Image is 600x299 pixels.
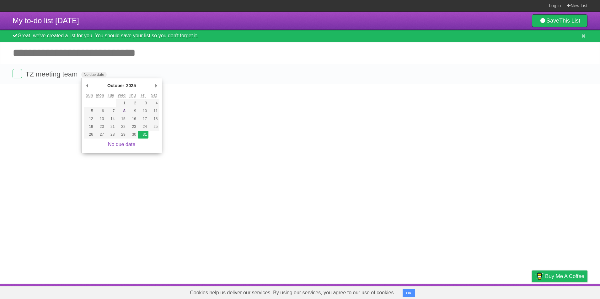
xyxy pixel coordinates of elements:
div: 2025 [125,81,137,90]
button: 6 [95,107,105,115]
button: 16 [127,115,138,123]
button: 21 [105,123,116,131]
button: 30 [127,131,138,139]
button: 11 [148,107,159,115]
button: 27 [95,131,105,139]
span: My to-do list [DATE] [13,16,79,25]
button: 20 [95,123,105,131]
abbr: Wednesday [118,93,126,98]
button: 1 [116,99,127,107]
button: 13 [95,115,105,123]
img: Buy me a coffee [535,271,544,281]
button: 3 [138,99,148,107]
button: 14 [105,115,116,123]
button: 4 [148,99,159,107]
button: 15 [116,115,127,123]
button: 12 [84,115,95,123]
button: Previous Month [84,81,90,90]
button: 24 [138,123,148,131]
button: 9 [127,107,138,115]
label: Done [13,69,22,78]
button: 8 [116,107,127,115]
button: 10 [138,107,148,115]
span: No due date [81,72,107,77]
a: About [448,286,462,297]
abbr: Thursday [129,93,136,98]
button: 2 [127,99,138,107]
span: TZ meeting team [25,70,79,78]
button: OK [403,289,415,297]
button: 22 [116,123,127,131]
a: Privacy [524,286,540,297]
button: 17 [138,115,148,123]
button: 31 [138,131,148,139]
button: 23 [127,123,138,131]
a: Buy me a coffee [532,270,587,282]
button: 26 [84,131,95,139]
button: 25 [148,123,159,131]
abbr: Tuesday [108,93,114,98]
button: Next Month [153,81,159,90]
span: Buy me a coffee [545,271,584,282]
button: 19 [84,123,95,131]
button: 29 [116,131,127,139]
a: Terms [502,286,516,297]
button: 28 [105,131,116,139]
button: 7 [105,107,116,115]
button: 18 [148,115,159,123]
a: SaveThis List [532,14,587,27]
b: This List [559,18,580,24]
div: October [106,81,125,90]
a: Developers [469,286,495,297]
span: Cookies help us deliver our services. By using our services, you agree to our use of cookies. [184,286,401,299]
button: 5 [84,107,95,115]
abbr: Friday [141,93,145,98]
a: Suggest a feature [548,286,587,297]
abbr: Saturday [151,93,157,98]
abbr: Sunday [86,93,93,98]
a: No due date [108,142,135,147]
abbr: Monday [96,93,104,98]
